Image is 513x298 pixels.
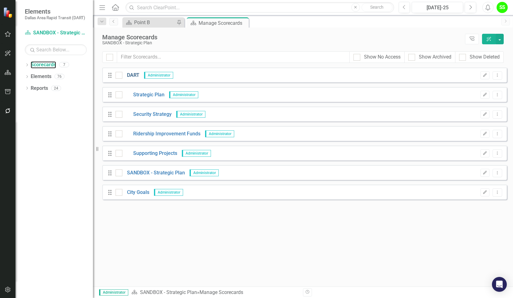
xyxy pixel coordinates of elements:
[117,51,350,63] input: Filter Scorecards...
[492,277,507,292] div: Open Intercom Messenger
[51,85,61,91] div: 24
[102,41,462,45] div: SANDBOX - Strategic Plan
[122,169,185,177] a: SANDBOX - Strategic Plan
[122,189,149,196] a: City Goals
[125,2,394,13] input: Search ClearPoint...
[205,130,234,137] span: Administrator
[190,169,219,176] span: Administrator
[154,189,183,196] span: Administrator
[182,150,211,157] span: Administrator
[370,5,384,10] span: Search
[362,3,392,12] button: Search
[31,73,51,80] a: Elements
[102,34,462,41] div: Manage Scorecards
[419,54,451,61] div: Show Archived
[31,61,56,68] a: Scorecards
[122,130,200,138] a: Ridership Improvement Funds
[31,85,48,92] a: Reports
[414,4,461,11] div: [DATE]-25
[3,7,14,18] img: ClearPoint Strategy
[25,15,85,20] small: Dallas Area Rapid Transit (DART)
[124,19,175,26] a: Point B
[497,2,508,13] button: SS
[144,72,173,79] span: Administrator
[122,91,164,99] a: Strategic Plan
[364,54,401,61] div: Show No Access
[122,150,177,157] a: Supporting Projects
[131,289,298,296] div: » Manage Scorecards
[25,44,87,55] input: Search Below...
[59,62,69,68] div: 7
[25,29,87,37] a: SANDBOX - Strategic Plan
[122,72,139,79] a: DART
[122,111,172,118] a: Security Strategy
[199,19,247,27] div: Manage Scorecards
[55,74,64,79] div: 76
[140,289,197,295] a: SANDBOX - Strategic Plan
[470,54,500,61] div: Show Deleted
[134,19,175,26] div: Point B
[176,111,205,118] span: Administrator
[169,91,198,98] span: Administrator
[99,289,128,296] span: Administrator
[412,2,463,13] button: [DATE]-25
[25,8,85,15] span: Elements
